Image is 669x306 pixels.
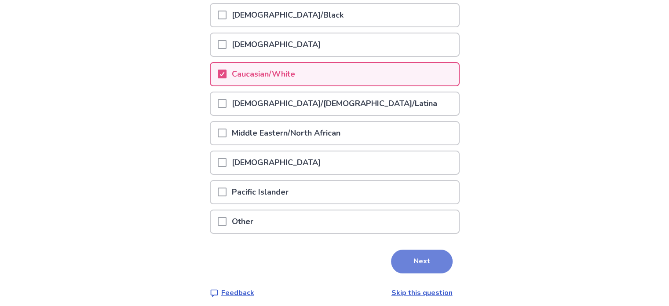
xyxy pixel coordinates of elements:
[227,210,259,233] p: Other
[227,122,346,144] p: Middle Eastern/North African
[391,288,453,298] a: Skip this question
[227,4,349,26] p: [DEMOGRAPHIC_DATA]/Black
[227,151,326,174] p: [DEMOGRAPHIC_DATA]
[227,63,300,85] p: Caucasian/White
[227,92,442,115] p: [DEMOGRAPHIC_DATA]/[DEMOGRAPHIC_DATA]/Latina
[227,181,294,203] p: Pacific Islander
[391,250,453,273] button: Next
[221,288,254,298] p: Feedback
[227,33,326,56] p: [DEMOGRAPHIC_DATA]
[210,288,254,298] a: Feedback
